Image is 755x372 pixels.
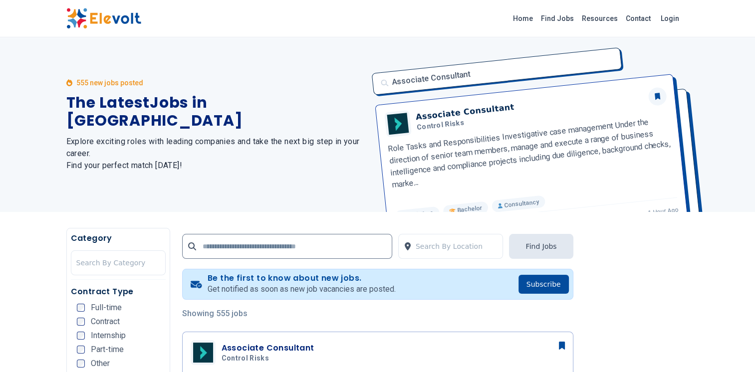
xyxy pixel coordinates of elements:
[66,8,141,29] img: Elevolt
[91,346,124,354] span: Part-time
[91,360,110,368] span: Other
[537,10,578,26] a: Find Jobs
[208,283,396,295] p: Get notified as soon as new job vacancies are posted.
[76,78,143,88] p: 555 new jobs posted
[91,332,126,340] span: Internship
[77,360,85,368] input: Other
[77,332,85,340] input: Internship
[91,304,122,312] span: Full-time
[193,343,213,363] img: Control Risks
[208,273,396,283] h4: Be the first to know about new jobs.
[655,8,685,28] a: Login
[77,304,85,312] input: Full-time
[66,94,366,130] h1: The Latest Jobs in [GEOGRAPHIC_DATA]
[222,354,269,363] span: Control Risks
[509,234,573,259] button: Find Jobs
[509,10,537,26] a: Home
[66,136,366,172] h2: Explore exciting roles with leading companies and take the next big step in your career. Find you...
[705,324,755,372] iframe: Chat Widget
[77,346,85,354] input: Part-time
[182,308,573,320] p: Showing 555 jobs
[77,318,85,326] input: Contract
[578,10,622,26] a: Resources
[622,10,655,26] a: Contact
[91,318,120,326] span: Contract
[222,342,314,354] h3: Associate Consultant
[518,275,569,294] button: Subscribe
[71,286,166,298] h5: Contract Type
[71,232,166,244] h5: Category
